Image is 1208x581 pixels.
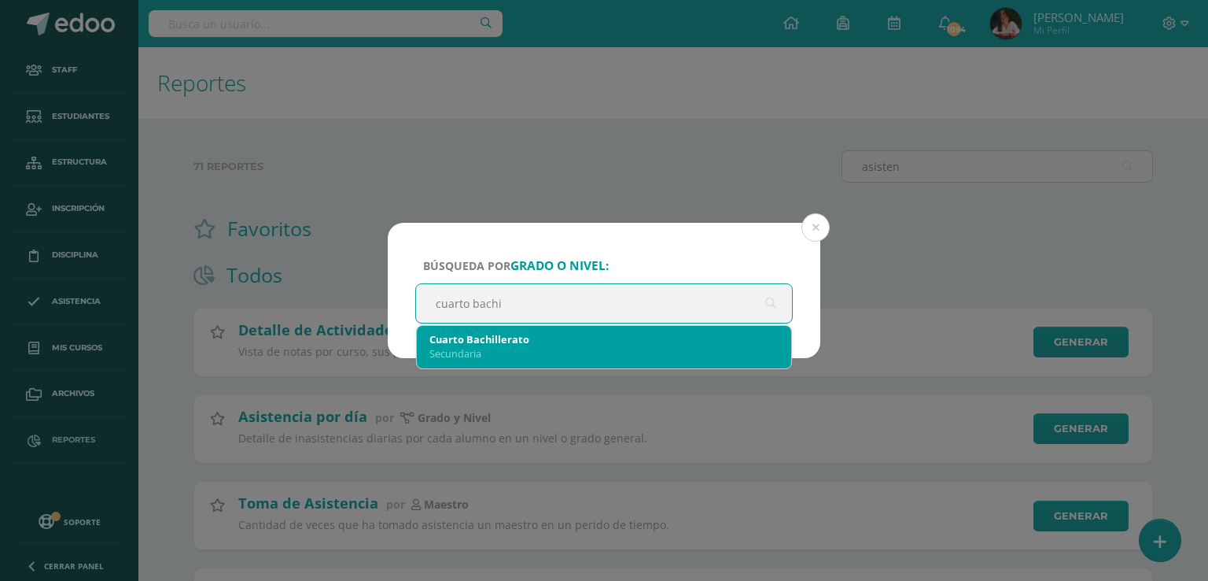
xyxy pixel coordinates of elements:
[423,258,609,273] span: Búsqueda por
[510,257,609,274] strong: grado o nivel:
[801,213,830,242] button: Close (Esc)
[416,284,792,323] input: ej. Primero primaria, etc.
[429,332,779,346] div: Cuarto Bachillerato
[429,346,779,361] div: Secundaria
